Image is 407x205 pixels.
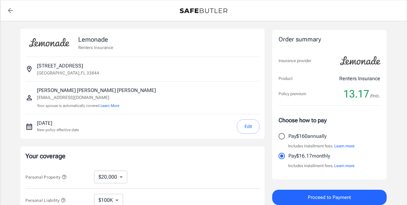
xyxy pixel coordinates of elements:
a: back to quotes [4,4,17,17]
button: Personal Liability [25,196,66,204]
p: Product [279,75,293,82]
button: Personal Property [25,173,67,181]
p: Policy premium [279,91,306,97]
p: Pay $16.17 monthly [288,152,330,160]
p: Includes installment fees. [288,163,355,169]
p: [DATE] [37,119,79,127]
p: Renters Insurance [78,44,113,51]
p: Your spouse is automatically covered. [37,103,156,109]
svg: New policy start date [25,123,33,131]
span: Personal Property [25,175,67,180]
button: Learn more [334,143,355,149]
p: [PERSON_NAME] [PERSON_NAME] [PERSON_NAME] [37,87,156,94]
p: New policy effective date [37,127,79,133]
p: Lemonade [78,35,113,44]
img: Back to quotes [180,8,227,13]
button: Learn More [100,103,119,109]
p: [GEOGRAPHIC_DATA] , FL 33844 [37,70,99,76]
button: Edit [237,119,259,134]
p: Includes installment fees. [288,143,355,149]
span: /mo. [370,91,380,100]
p: Renters Insurance [339,75,380,82]
p: Choose how to pay [279,116,380,124]
p: [EMAIL_ADDRESS][DOMAIN_NAME] [37,94,156,101]
button: Proceed to Payment [272,190,387,205]
p: [STREET_ADDRESS] [37,62,83,70]
img: Lemonade [336,52,384,70]
button: Learn more [334,163,355,169]
img: Lemonade [25,34,73,52]
div: Order summary [279,35,380,44]
span: 13.17 [343,88,369,100]
p: Your coverage [25,152,259,160]
span: Proceed to Payment [308,193,351,201]
p: Insurance provider [279,58,311,64]
svg: Insured person [25,94,33,102]
p: Pay $160 annually [288,132,327,140]
span: Personal Liability [25,198,66,203]
svg: Insured address [25,65,33,73]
